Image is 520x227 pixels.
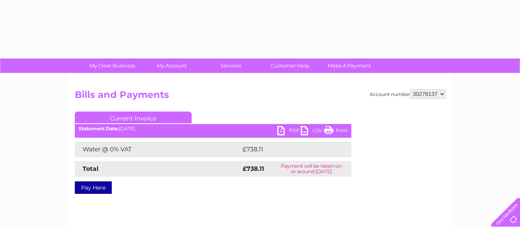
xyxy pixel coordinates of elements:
[370,89,446,99] div: Account number
[75,112,192,123] a: Current Invoice
[301,126,324,137] a: CSV
[75,142,241,157] td: Water @ 0% VAT
[199,59,263,73] a: Services
[241,142,336,157] td: £738.11
[75,181,112,194] a: Pay Here
[83,165,99,172] strong: Total
[258,59,322,73] a: Customer Help
[75,126,351,131] div: [DATE]
[243,165,264,172] strong: £738.11
[75,89,446,104] h2: Bills and Payments
[277,126,301,137] a: PDF
[79,126,119,131] b: Statement Date:
[324,126,347,137] a: Print
[317,59,381,73] a: Make A Payment
[80,59,145,73] a: My Clear Business
[271,161,351,177] td: Payment will be taken on or around [DATE]
[139,59,204,73] a: My Account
